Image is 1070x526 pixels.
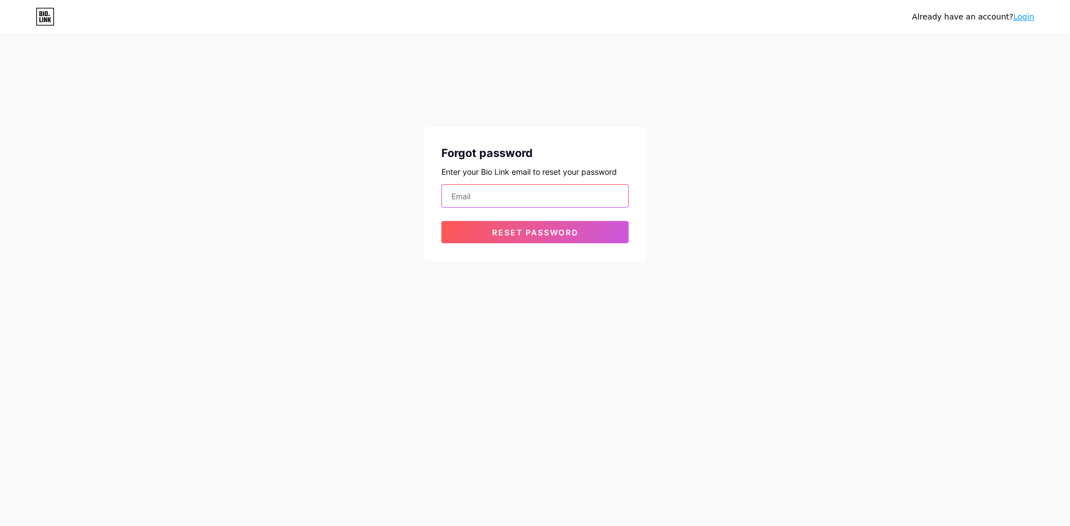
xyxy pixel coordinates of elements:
button: Reset password [441,221,629,243]
div: Forgot password [441,145,629,161]
div: Enter your Bio Link email to reset your password [441,166,629,178]
span: Reset password [492,228,578,237]
input: Email [442,185,628,207]
div: Already have an account? [912,11,1034,23]
a: Login [1013,12,1034,21]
